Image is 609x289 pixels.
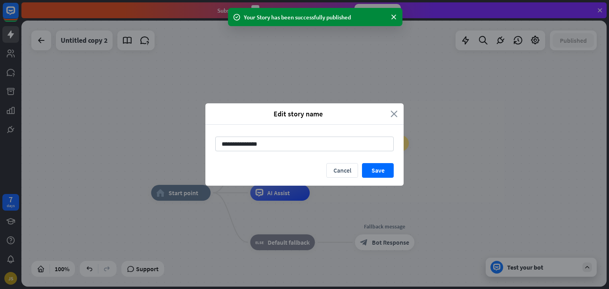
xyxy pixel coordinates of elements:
[362,163,394,178] button: Save
[6,3,30,27] button: Open LiveChat chat widget
[244,13,387,21] div: Your Story has been successfully published
[211,109,385,118] span: Edit story name
[391,109,398,118] i: close
[326,163,358,178] button: Cancel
